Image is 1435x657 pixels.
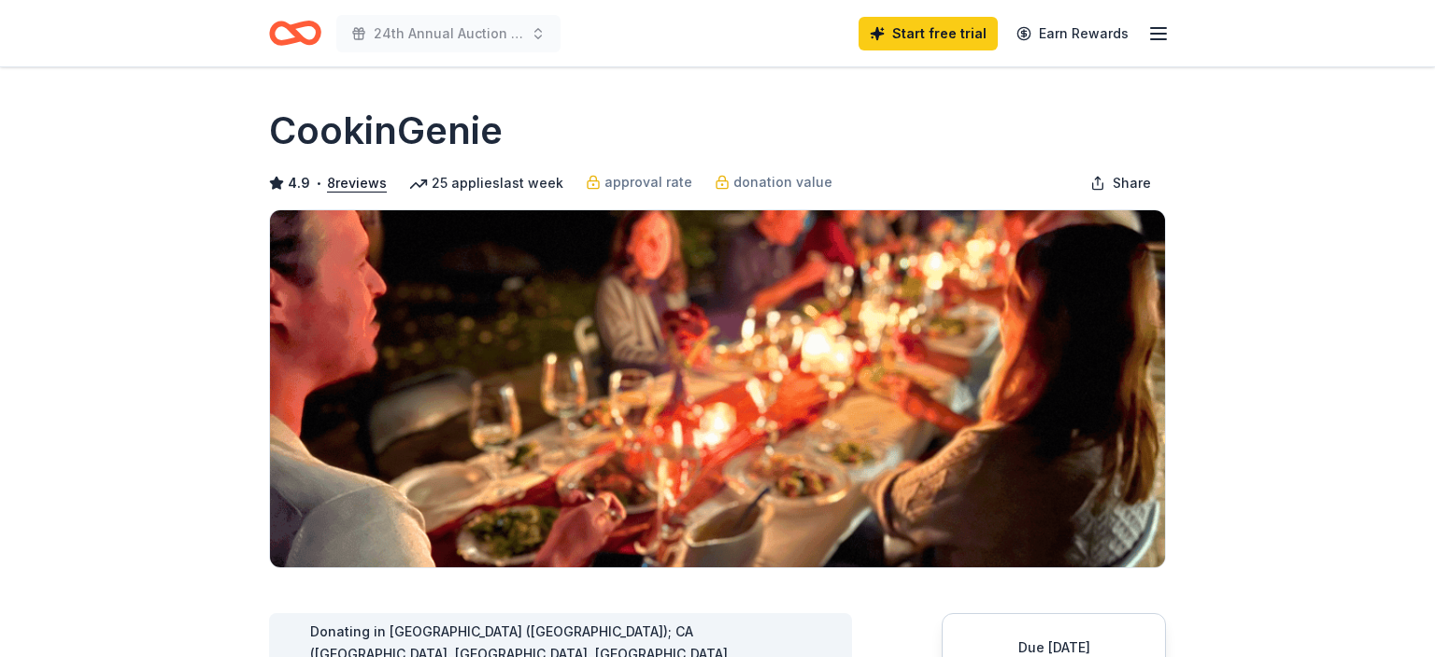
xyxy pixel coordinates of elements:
a: donation value [715,171,832,193]
span: approval rate [604,171,692,193]
a: Home [269,11,321,55]
img: Image for CookinGenie [270,210,1165,567]
h1: CookinGenie [269,105,503,157]
a: Earn Rewards [1005,17,1140,50]
span: donation value [733,171,832,193]
span: Share [1113,172,1151,194]
span: 4.9 [288,172,310,194]
button: Share [1075,164,1166,202]
div: 25 applies last week [409,172,563,194]
a: approval rate [586,171,692,193]
button: 24th Annual Auction and Spring Fair [336,15,561,52]
span: • [316,176,322,191]
a: Start free trial [859,17,998,50]
button: 8reviews [327,172,387,194]
span: 24th Annual Auction and Spring Fair [374,22,523,45]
